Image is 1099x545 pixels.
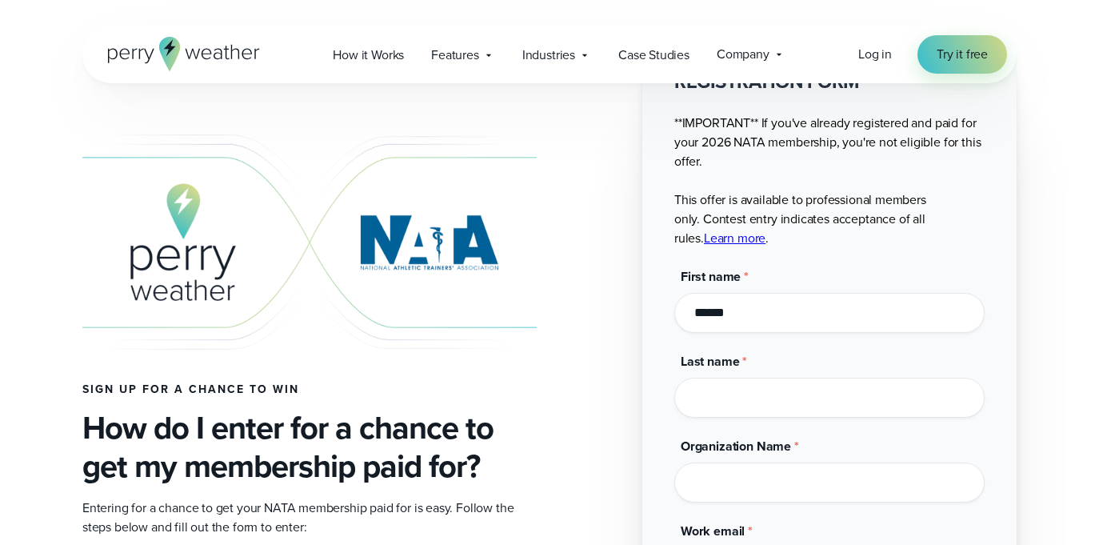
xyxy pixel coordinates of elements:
p: Entering for a chance to get your NATA membership paid for is easy. Follow the steps below and fi... [82,499,537,537]
h4: Sign up for a chance to win [82,383,537,396]
h3: How do I enter for a chance to get my membership paid for? [82,409,537,486]
span: How it Works [333,46,404,65]
a: Case Studies [605,38,703,71]
span: Organization Name [681,437,791,455]
span: Industries [522,46,575,65]
span: First name [681,267,741,286]
span: Log in [858,45,892,63]
span: Last name [681,352,739,371]
a: Try it free [917,35,1007,74]
p: **IMPORTANT** If you've already registered and paid for your 2026 NATA membership, you're not eli... [674,114,985,248]
span: Work email [681,522,745,540]
span: Case Studies [618,46,689,65]
span: Features [431,46,479,65]
a: How it Works [319,38,418,71]
span: Try it free [937,45,988,64]
span: Company [717,45,769,64]
a: Log in [858,45,892,64]
a: Learn more [704,229,765,247]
